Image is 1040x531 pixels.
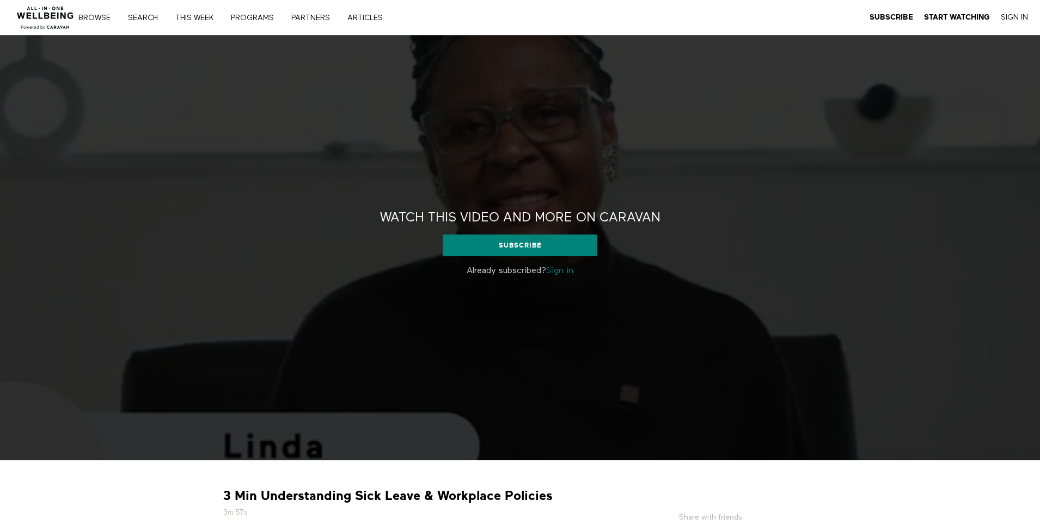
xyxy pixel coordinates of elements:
a: Search [124,14,169,22]
strong: Subscribe [870,13,913,21]
a: PARTNERS [287,14,341,22]
a: Subscribe [443,234,597,256]
h5: 3m 57s [223,507,588,518]
p: Already subscribed? [359,264,681,277]
strong: 3 Min Understanding Sick Leave & Workplace Policies [223,487,553,504]
h2: Watch this video and more on CARAVAN [380,209,660,226]
a: Sign in [546,267,573,275]
a: PROGRAMS [227,14,285,22]
a: ARTICLES [344,14,394,22]
a: Subscribe [870,13,913,22]
strong: Start Watching [924,13,990,21]
nav: Primary [86,12,405,23]
a: Start Watching [924,13,990,22]
a: Browse [75,14,122,22]
a: Sign In [1001,13,1028,22]
a: THIS WEEK [172,14,225,22]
